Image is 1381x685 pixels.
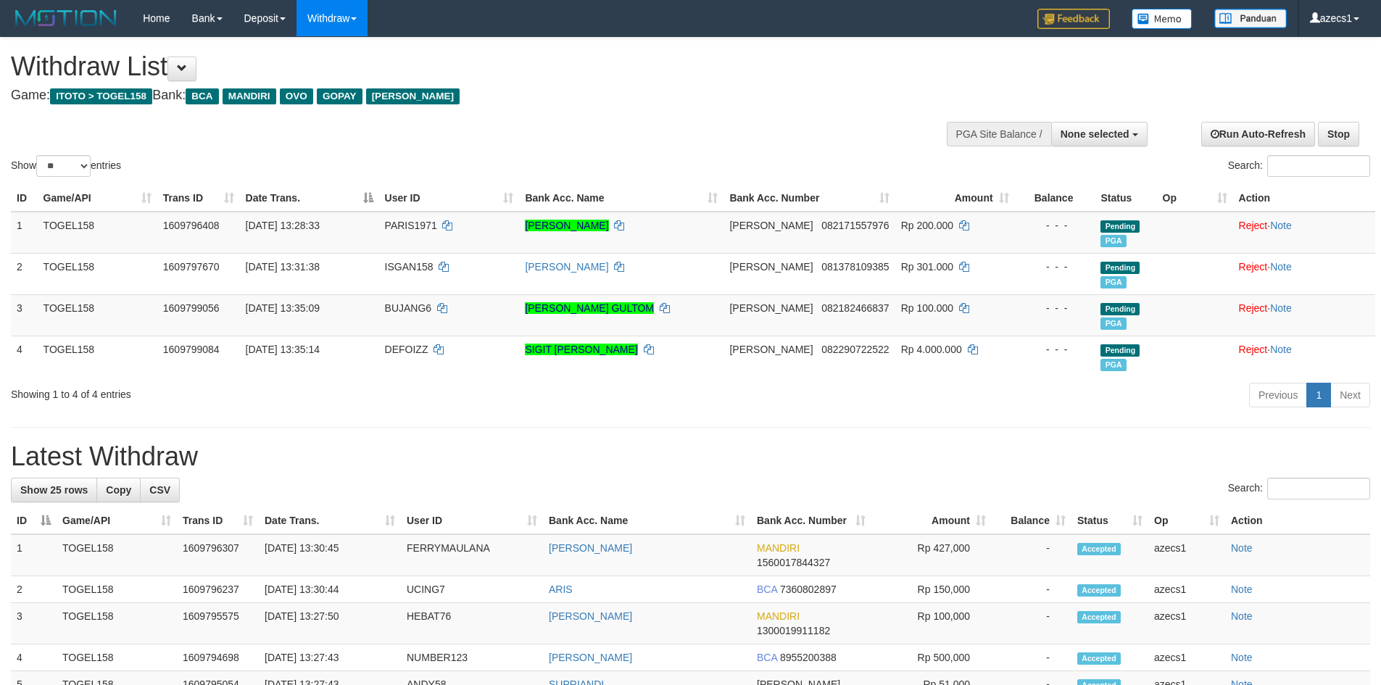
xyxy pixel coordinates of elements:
label: Search: [1228,155,1370,177]
a: ARIS [549,584,573,595]
a: Copy [96,478,141,502]
h1: Latest Withdraw [11,442,1370,471]
input: Search: [1267,478,1370,499]
h1: Withdraw List [11,52,906,81]
td: HEBAT76 [401,603,543,644]
a: Note [1231,610,1253,622]
span: None selected [1061,128,1129,140]
td: azecs1 [1148,603,1225,644]
span: [DATE] 13:35:09 [246,302,320,314]
td: 1 [11,534,57,576]
span: Show 25 rows [20,484,88,496]
span: MANDIRI [757,542,800,554]
th: Amount: activate to sort column ascending [871,507,992,534]
td: - [992,534,1071,576]
td: - [992,644,1071,671]
td: 3 [11,603,57,644]
img: Feedback.jpg [1037,9,1110,29]
span: [PERSON_NAME] [729,220,813,231]
span: MANDIRI [757,610,800,622]
th: ID: activate to sort column descending [11,507,57,534]
span: [DATE] 13:31:38 [246,261,320,273]
a: Note [1270,261,1292,273]
th: Balance: activate to sort column ascending [992,507,1071,534]
span: Copy 8955200388 to clipboard [780,652,837,663]
span: BCA [757,584,777,595]
td: Rp 500,000 [871,644,992,671]
a: Reject [1239,302,1268,314]
span: Marked by azecs1 [1100,317,1126,330]
td: NUMBER123 [401,644,543,671]
td: [DATE] 13:27:43 [259,644,401,671]
img: MOTION_logo.png [11,7,121,29]
span: Copy 082171557976 to clipboard [821,220,889,231]
span: 1609797670 [163,261,220,273]
span: BCA [186,88,218,104]
td: - [992,576,1071,603]
span: [DATE] 13:28:33 [246,220,320,231]
a: [PERSON_NAME] [525,220,608,231]
td: [DATE] 13:30:44 [259,576,401,603]
a: [PERSON_NAME] [549,542,632,554]
a: Run Auto-Refresh [1201,122,1315,146]
a: [PERSON_NAME] GULTOM [525,302,654,314]
th: Trans ID: activate to sort column ascending [177,507,259,534]
span: [PERSON_NAME] [729,344,813,355]
span: Rp 4.000.000 [901,344,962,355]
span: Copy 1560017844327 to clipboard [757,557,830,568]
span: Pending [1100,262,1140,274]
span: Accepted [1077,611,1121,623]
td: TOGEL158 [38,253,157,294]
img: Button%20Memo.svg [1132,9,1193,29]
td: TOGEL158 [38,294,157,336]
span: CSV [149,484,170,496]
td: Rp 150,000 [871,576,992,603]
div: Showing 1 to 4 of 4 entries [11,381,565,402]
a: 1 [1306,383,1331,407]
select: Showentries [36,155,91,177]
a: Next [1330,383,1370,407]
th: Balance [1015,185,1095,212]
th: Game/API: activate to sort column ascending [38,185,157,212]
a: Note [1231,542,1253,554]
td: [DATE] 13:27:50 [259,603,401,644]
td: 2 [11,253,38,294]
img: panduan.png [1214,9,1287,28]
h4: Game: Bank: [11,88,906,103]
td: 3 [11,294,38,336]
a: [PERSON_NAME] [525,261,608,273]
td: · [1233,212,1375,254]
span: Pending [1100,220,1140,233]
span: Copy 082290722522 to clipboard [821,344,889,355]
span: DEFOIZZ [385,344,428,355]
span: Accepted [1077,652,1121,665]
span: MANDIRI [223,88,276,104]
span: Copy 1300019911182 to clipboard [757,625,830,636]
div: - - - [1021,260,1090,274]
td: azecs1 [1148,644,1225,671]
td: 1609795575 [177,603,259,644]
th: Bank Acc. Number: activate to sort column ascending [723,185,895,212]
td: TOGEL158 [57,644,177,671]
span: 1609796408 [163,220,220,231]
th: Game/API: activate to sort column ascending [57,507,177,534]
span: [PERSON_NAME] [729,261,813,273]
td: 2 [11,576,57,603]
span: Marked by azecs1 [1100,276,1126,288]
span: BUJANG6 [385,302,432,314]
td: 4 [11,644,57,671]
td: · [1233,253,1375,294]
span: ISGAN158 [385,261,434,273]
span: Marked by azecs1 [1100,359,1126,371]
td: TOGEL158 [38,212,157,254]
div: - - - [1021,218,1090,233]
th: Status [1095,185,1156,212]
label: Search: [1228,478,1370,499]
td: Rp 100,000 [871,603,992,644]
span: Copy 081378109385 to clipboard [821,261,889,273]
td: 1 [11,212,38,254]
td: azecs1 [1148,534,1225,576]
a: Previous [1249,383,1307,407]
a: Reject [1239,261,1268,273]
a: Note [1270,220,1292,231]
